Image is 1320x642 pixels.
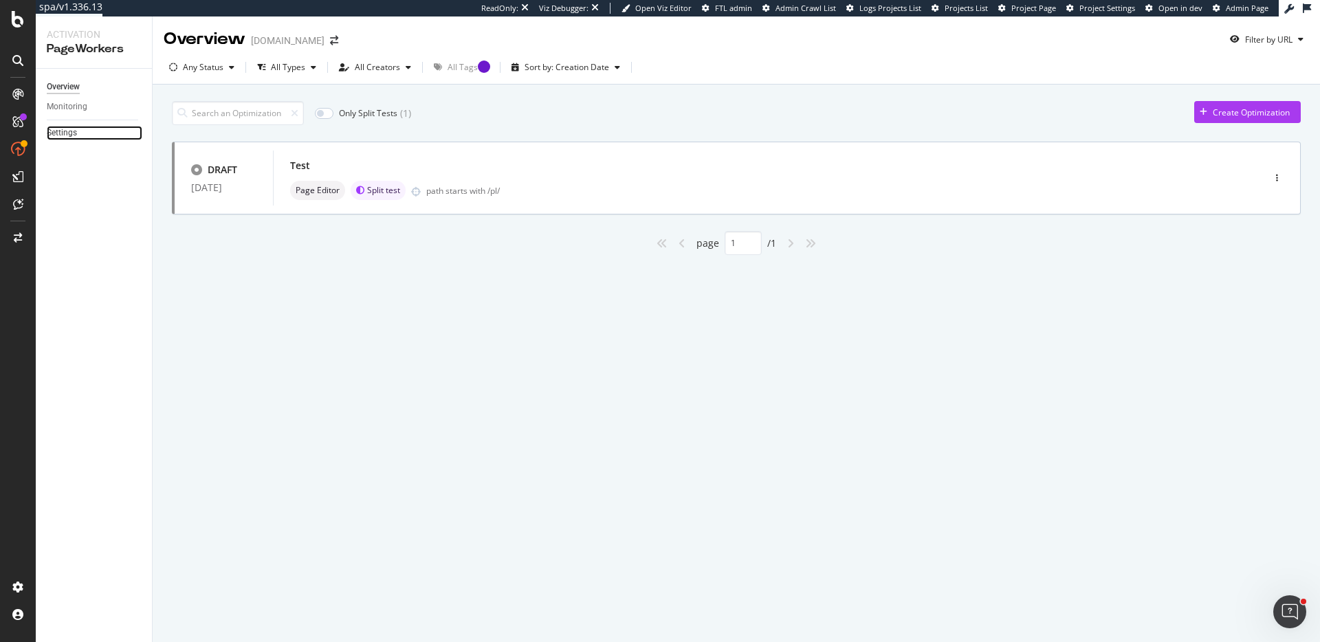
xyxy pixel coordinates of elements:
button: All Creators [333,56,417,78]
div: angles-right [800,232,822,254]
button: Any Status [164,56,240,78]
div: arrow-right-arrow-left [330,36,338,45]
a: Overview [47,80,142,94]
div: ReadOnly: [481,3,518,14]
button: Create Optimization [1194,101,1301,123]
div: angle-right [782,232,800,254]
div: Settings [47,126,77,140]
a: Projects List [932,3,988,14]
a: Open Viz Editor [621,3,692,14]
div: Tooltip anchor [478,60,490,73]
span: Projects List [945,3,988,13]
a: Open in dev [1145,3,1202,14]
a: Monitoring [47,100,142,114]
a: Admin Crawl List [762,3,836,14]
div: angles-left [651,232,673,254]
div: angle-left [673,232,691,254]
div: Test [290,159,310,173]
iframe: Intercom live chat [1273,595,1306,628]
span: Page Editor [296,186,340,195]
span: Split test [367,186,400,195]
div: Filter by URL [1245,34,1292,45]
button: All Tags [428,56,494,78]
div: [DATE] [191,182,256,193]
div: Overview [164,27,245,51]
span: Admin Crawl List [775,3,836,13]
button: All Types [252,56,322,78]
div: brand label [351,181,406,200]
a: Admin Page [1213,3,1268,14]
a: Project Settings [1066,3,1135,14]
input: Search an Optimization [172,101,304,125]
div: All Types [271,63,305,71]
div: PageWorkers [47,41,141,57]
a: Project Page [998,3,1056,14]
span: FTL admin [715,3,752,13]
a: Logs Projects List [846,3,921,14]
div: All Creators [355,63,400,71]
div: [DOMAIN_NAME] [251,34,324,47]
div: Sort by: Creation Date [525,63,609,71]
div: path starts with /pl/ [426,185,1204,197]
span: Project Settings [1079,3,1135,13]
button: Filter by URL [1224,28,1309,50]
div: DRAFT [208,163,237,177]
div: neutral label [290,181,345,200]
div: Only Split Tests [339,107,397,119]
span: Admin Page [1226,3,1268,13]
div: Overview [47,80,80,94]
button: Sort by: Creation Date [506,56,626,78]
div: Any Status [183,63,223,71]
span: Open Viz Editor [635,3,692,13]
div: page / 1 [696,231,776,255]
span: Project Page [1011,3,1056,13]
a: FTL admin [702,3,752,14]
div: Monitoring [47,100,87,114]
span: Open in dev [1158,3,1202,13]
div: Viz Debugger: [539,3,588,14]
div: Create Optimization [1213,107,1290,118]
div: Activation [47,27,141,41]
div: ( 1 ) [400,107,411,120]
div: All Tags [448,63,478,71]
a: Settings [47,126,142,140]
span: Logs Projects List [859,3,921,13]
